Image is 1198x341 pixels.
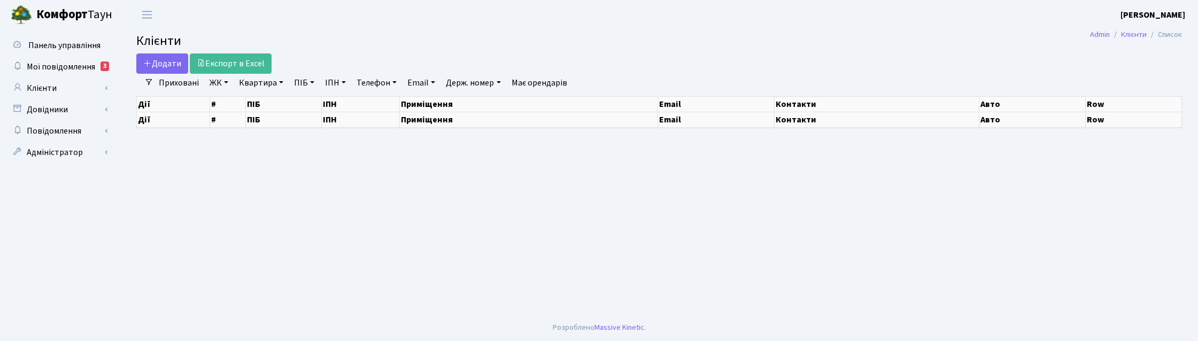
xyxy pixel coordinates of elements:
[136,53,188,74] a: Додати
[136,32,181,50] span: Клієнти
[36,6,112,24] span: Таун
[134,6,160,24] button: Переключити навігацію
[352,74,401,92] a: Телефон
[190,53,272,74] a: Експорт в Excel
[205,74,233,92] a: ЖК
[658,112,775,127] th: Email
[1147,29,1182,41] li: Список
[5,142,112,163] a: Адміністратор
[36,6,88,23] b: Комфорт
[658,96,775,112] th: Email
[245,96,321,112] th: ПІБ
[321,74,350,92] a: ІПН
[1090,29,1110,40] a: Admin
[137,112,210,127] th: Дії
[143,58,181,69] span: Додати
[774,112,979,127] th: Контакти
[11,4,32,26] img: logo.png
[321,112,400,127] th: ІПН
[594,322,644,333] a: Massive Kinetic
[400,112,658,127] th: Приміщення
[1086,96,1182,112] th: Row
[5,99,112,120] a: Довідники
[400,96,658,112] th: Приміщення
[507,74,571,92] a: Має орендарів
[5,35,112,56] a: Панель управління
[1074,24,1198,46] nav: breadcrumb
[5,120,112,142] a: Повідомлення
[101,61,109,71] div: 3
[442,74,505,92] a: Держ. номер
[154,74,203,92] a: Приховані
[245,112,321,127] th: ПІБ
[403,74,439,92] a: Email
[290,74,319,92] a: ПІБ
[27,61,95,73] span: Мої повідомлення
[321,96,400,112] th: ІПН
[5,56,112,77] a: Мої повідомлення3
[210,96,245,112] th: #
[1120,9,1185,21] a: [PERSON_NAME]
[28,40,101,51] span: Панель управління
[553,322,646,334] div: Розроблено .
[1086,112,1182,127] th: Row
[5,77,112,99] a: Клієнти
[210,112,245,127] th: #
[774,96,979,112] th: Контакти
[1121,29,1147,40] a: Клієнти
[979,112,1086,127] th: Авто
[979,96,1086,112] th: Авто
[235,74,288,92] a: Квартира
[137,96,210,112] th: Дії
